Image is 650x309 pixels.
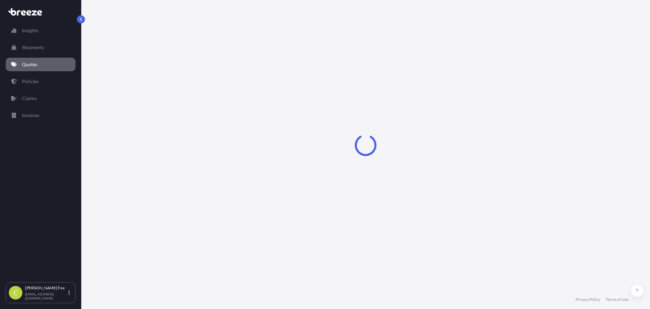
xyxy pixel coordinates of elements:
[6,75,75,88] a: Policies
[22,95,37,102] p: Claims
[6,24,75,37] a: Insights
[14,289,18,296] span: C
[606,297,628,302] a: Terms of Use
[6,41,75,54] a: Shipments
[22,44,44,51] p: Shipments
[22,78,39,85] p: Policies
[576,297,600,302] a: Privacy Policy
[25,285,67,291] p: [PERSON_NAME] Fox
[6,92,75,105] a: Claims
[6,109,75,122] a: Invoices
[6,58,75,71] a: Quotes
[22,112,39,119] p: Invoices
[22,27,38,34] p: Insights
[25,292,67,300] p: [EMAIL_ADDRESS][DOMAIN_NAME]
[22,61,37,68] p: Quotes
